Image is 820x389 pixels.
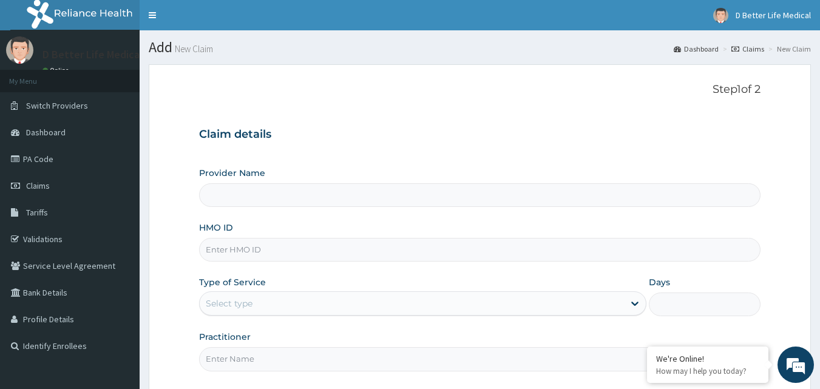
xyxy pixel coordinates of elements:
a: Dashboard [674,44,719,54]
input: Enter Name [199,347,761,371]
a: Claims [731,44,764,54]
input: Enter HMO ID [199,238,761,262]
a: Online [42,66,72,75]
h3: Claim details [199,128,761,141]
span: Tariffs [26,207,48,218]
li: New Claim [765,44,811,54]
p: D Better Life Medical [42,49,143,60]
span: D Better Life Medical [736,10,811,21]
small: New Claim [172,44,213,53]
div: We're Online! [656,353,759,364]
img: User Image [6,36,33,64]
span: Dashboard [26,127,66,138]
p: How may I help you today? [656,366,759,376]
span: Claims [26,180,50,191]
div: Select type [206,297,252,310]
label: Type of Service [199,276,266,288]
label: HMO ID [199,222,233,234]
label: Provider Name [199,167,265,179]
label: Practitioner [199,331,251,343]
label: Days [649,276,670,288]
span: Switch Providers [26,100,88,111]
img: User Image [713,8,728,23]
h1: Add [149,39,811,55]
p: Step 1 of 2 [199,83,761,96]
